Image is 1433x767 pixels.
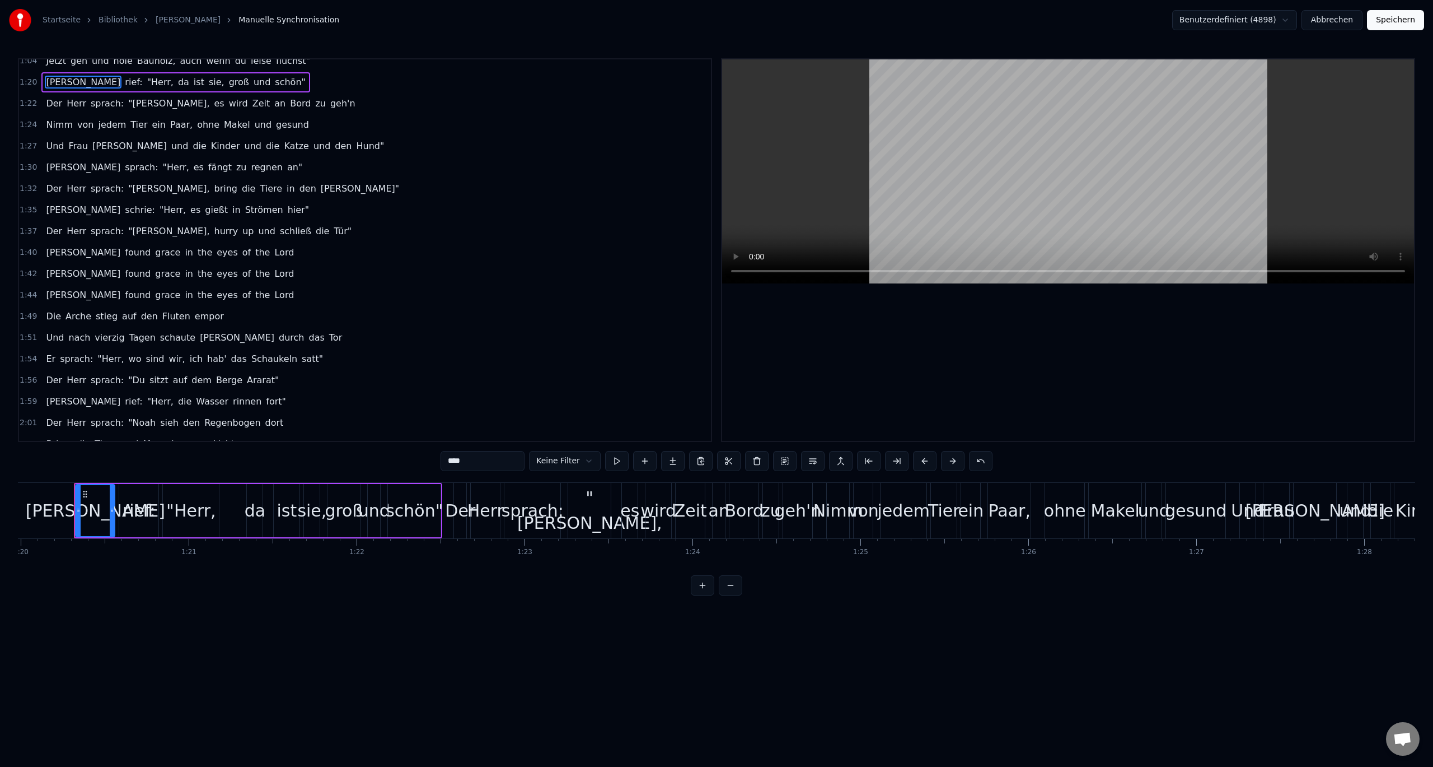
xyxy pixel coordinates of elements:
[184,267,194,280] span: in
[124,289,152,301] span: found
[254,246,271,259] span: the
[184,289,194,301] span: in
[213,225,240,238] span: hurry
[91,54,110,67] span: und
[191,140,207,152] span: die
[213,97,226,110] span: es
[124,203,156,216] span: schrie:
[216,246,239,259] span: eyes
[20,375,37,386] span: 1:56
[386,498,443,523] div: schön"
[67,140,89,152] span: Frau
[241,289,252,301] span: of
[216,289,239,301] span: eyes
[216,267,239,280] span: eyes
[230,352,248,365] span: das
[73,438,92,450] span: alle
[1368,498,1393,523] div: die
[1044,498,1086,523] div: ohne
[90,374,125,387] span: sprach:
[273,289,295,301] span: Lord
[166,498,216,523] div: "Herr,
[286,161,303,174] span: an"
[283,140,310,152] span: Katze
[161,310,191,323] span: Fluten
[279,225,312,238] span: schließ
[848,498,879,523] div: von
[127,182,210,195] span: "[PERSON_NAME],
[45,352,57,365] span: Er
[238,15,339,26] span: Manuelle Synchronisation
[1301,10,1362,30] button: Abbrechen
[20,417,37,429] span: 2:01
[193,161,205,174] span: es
[1021,548,1036,557] div: 1:26
[20,162,37,173] span: 1:30
[20,55,37,67] span: 1:04
[124,161,159,174] span: sprach:
[517,548,532,557] div: 1:23
[146,76,175,89] span: "Herr,
[1231,498,1265,523] div: Und
[210,140,241,152] span: Kinder
[20,98,37,109] span: 1:22
[199,331,275,344] span: [PERSON_NAME]
[144,352,165,365] span: sind
[194,310,225,323] span: empor
[26,498,165,523] div: [PERSON_NAME]
[620,498,639,523] div: es
[43,15,339,26] nav: breadcrumb
[181,548,196,557] div: 1:21
[65,225,87,238] span: Herr
[128,352,143,365] span: wo
[813,498,863,523] div: Nimm
[329,97,357,110] span: geh'n
[289,97,312,110] span: Bord
[20,226,37,237] span: 1:37
[212,438,236,450] span: Licht
[250,161,284,174] span: regnen
[159,416,180,429] span: sieh
[96,352,125,365] span: "Herr,
[170,140,189,152] span: und
[278,331,305,344] span: durch
[20,119,37,131] span: 1:24
[259,182,283,195] span: Tiere
[207,161,233,174] span: fängt
[328,331,343,344] span: Tor
[254,289,271,301] span: the
[251,97,271,110] span: Zeit
[127,416,157,429] span: "Noah
[1386,722,1420,756] div: Chat öffnen
[314,97,327,110] span: zu
[1189,548,1204,557] div: 1:27
[190,374,213,387] span: dem
[709,498,729,523] div: an
[287,203,310,216] span: hier"
[121,310,138,323] span: auf
[45,97,63,110] span: Der
[193,76,205,89] span: ist
[502,498,564,523] div: sprach:
[277,498,297,523] div: ist
[275,118,310,131] span: gesund
[228,76,250,89] span: groß
[45,331,65,344] span: Und
[45,182,63,195] span: Der
[958,498,984,523] div: ein
[1367,10,1424,30] button: Speichern
[20,77,37,88] span: 1:20
[113,54,134,67] span: hole
[140,310,159,323] span: den
[205,54,231,67] span: wenn
[1245,498,1385,523] div: [PERSON_NAME]
[20,141,37,152] span: 1:27
[95,310,119,323] span: stieg
[265,395,287,408] span: fort"
[177,395,193,408] span: die
[467,498,504,523] div: Herr
[151,118,166,131] span: ein
[45,161,121,174] span: [PERSON_NAME]
[45,118,74,131] span: Nimm
[232,395,263,408] span: rinnen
